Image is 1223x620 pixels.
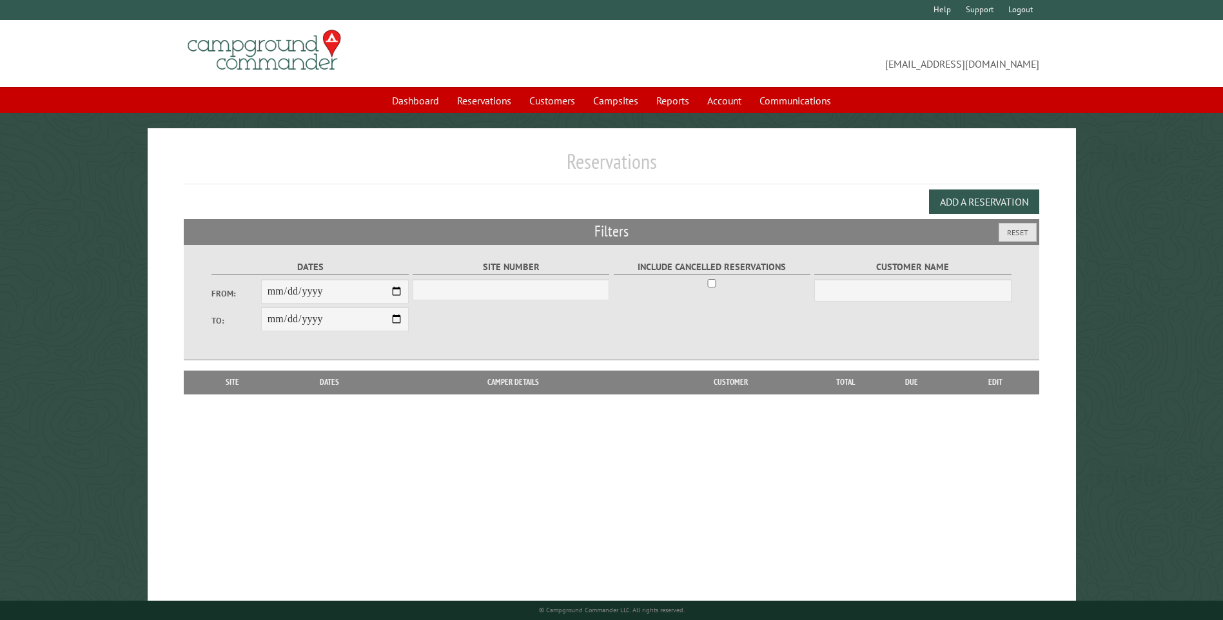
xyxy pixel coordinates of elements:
[612,35,1039,72] span: [EMAIL_ADDRESS][DOMAIN_NAME]
[184,219,1039,244] h2: Filters
[999,223,1037,242] button: Reset
[814,260,1011,275] label: Customer Name
[275,371,385,394] th: Dates
[641,371,819,394] th: Customer
[184,25,345,75] img: Campground Commander
[871,371,952,394] th: Due
[211,287,260,300] label: From:
[385,371,641,394] th: Camper Details
[952,371,1039,394] th: Edit
[752,88,839,113] a: Communications
[539,606,685,614] small: © Campground Commander LLC. All rights reserved.
[614,260,810,275] label: Include Cancelled Reservations
[184,149,1039,184] h1: Reservations
[384,88,447,113] a: Dashboard
[190,371,274,394] th: Site
[449,88,519,113] a: Reservations
[522,88,583,113] a: Customers
[929,189,1039,214] button: Add a Reservation
[700,88,749,113] a: Account
[413,260,609,275] label: Site Number
[819,371,871,394] th: Total
[649,88,697,113] a: Reports
[585,88,646,113] a: Campsites
[211,315,260,327] label: To:
[211,260,408,275] label: Dates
